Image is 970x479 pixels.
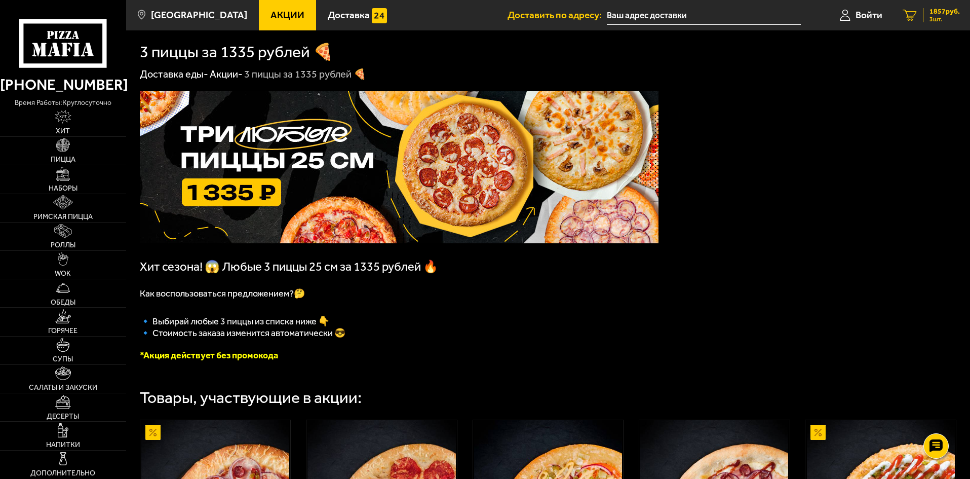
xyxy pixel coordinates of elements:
[55,270,71,277] span: WOK
[856,10,882,20] span: Войти
[56,128,70,135] span: Хит
[48,327,77,335] span: Горячее
[372,8,387,23] img: 15daf4d41897b9f0e9f617042186c801.svg
[51,242,75,249] span: Роллы
[140,260,438,274] span: Хит сезона! 😱 Любые 3 пиццы 25 см за 1335 рублей 🔥
[929,8,960,15] span: 1857 руб.
[29,384,97,391] span: Салаты и закуски
[47,413,79,420] span: Десерты
[140,316,329,327] span: 🔹﻿ Выбирай любые 3 пиццы из списка ниже 👇
[210,68,243,80] a: Акции-
[51,299,75,306] span: Обеды
[151,10,247,20] span: [GEOGRAPHIC_DATA]
[30,470,95,477] span: Дополнительно
[140,91,658,243] img: 1024x1024
[508,10,607,20] span: Доставить по адресу:
[244,68,366,81] div: 3 пиццы за 1335 рублей 🍕
[53,356,73,363] span: Супы
[140,350,278,361] font: *Акция действует без промокода
[270,10,304,20] span: Акции
[140,390,362,406] div: Товары, участвующие в акции:
[33,213,93,220] span: Римская пицца
[607,6,801,25] input: Ваш адрес доставки
[140,327,345,339] span: 🔹 Стоимость заказа изменится автоматически 😎
[51,156,75,163] span: Пицца
[328,10,370,20] span: Доставка
[929,16,960,22] span: 3 шт.
[145,425,161,440] img: Акционный
[49,185,77,192] span: Наборы
[140,288,305,299] span: Как воспользоваться предложением?🤔
[140,44,333,60] h1: 3 пиццы за 1335 рублей 🍕
[46,441,80,449] span: Напитки
[810,425,826,440] img: Акционный
[140,68,208,80] a: Доставка еды-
